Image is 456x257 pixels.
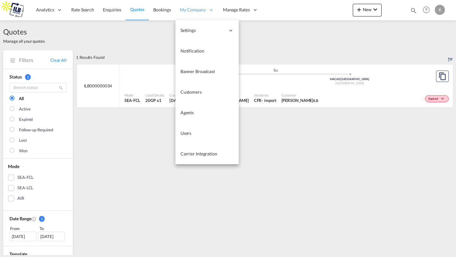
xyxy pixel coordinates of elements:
[254,97,262,103] div: CFR
[145,93,164,97] span: Load Details
[9,251,27,257] span: Template
[19,96,24,102] div: All
[180,110,194,115] span: Agents
[313,98,318,103] span: ILB
[254,97,276,103] div: CFR import
[440,97,447,101] md-icon: icon-chevron-down
[175,82,239,103] a: Customers
[31,216,36,222] md-icon: Created On
[340,77,341,81] span: |
[330,77,369,81] span: MACAS [GEOGRAPHIC_DATA]
[39,225,67,232] div: To
[262,97,276,103] div: - import
[38,232,65,241] div: [DATE]
[19,57,50,64] span: Filters
[8,174,68,181] md-checkbox: SEA-FCL
[175,20,239,41] div: Settings
[124,97,140,103] span: SEA-FCL
[25,74,31,80] span: 1
[8,185,68,191] md-checkbox: SEA-LCL
[425,95,449,102] div: Change Status Here
[282,93,318,97] span: Customer
[9,225,66,241] span: From To [DATE][DATE]
[8,195,68,202] md-checkbox: AIR
[145,97,164,103] span: 20GP x 1
[39,216,45,222] span: 1
[19,148,28,154] div: Won
[17,185,33,191] div: SEA-LCL
[76,50,104,64] div: 1 Results Found
[9,74,22,79] span: Status
[77,65,453,108] div: ILB000000034 assets/icons/custom/ship-fill.svgassets/icons/custom/roll-o-plane.svgOriginAntwerp B...
[169,93,189,97] span: Cut Off Date
[17,195,24,202] div: AIR
[439,72,446,80] md-icon: assets/icons/custom/copyQuote.svg
[175,61,239,82] a: Banner Broadcast
[3,27,45,37] span: Quotes
[169,97,189,103] span: 8 Sep 2025
[272,68,280,72] md-icon: assets/icons/custom/ship-fill.svg
[50,57,66,63] a: Clear All
[124,93,140,97] span: Mode
[448,50,453,64] div: Sort by: Created On
[180,48,204,53] span: Notification
[282,97,318,103] span: Jonas Cassimon ILB
[19,116,33,123] div: Expired
[17,174,34,181] div: SEA-FCL
[19,137,27,144] div: Lost
[180,151,217,156] span: Carrier Integration
[180,69,215,74] span: Banner Broadcast
[175,144,239,164] a: Carrier Integration
[9,232,36,241] div: [DATE]
[175,41,239,61] a: Notification
[175,123,239,144] a: Users
[428,97,440,101] span: Expired
[254,93,276,97] span: Incoterms
[180,130,192,136] span: Users
[335,81,364,85] span: [GEOGRAPHIC_DATA]
[180,27,225,34] span: Settings
[19,127,53,133] div: Follow-up Required
[3,38,45,44] span: Manage all your quotes
[9,225,37,232] div: From
[436,71,449,82] button: Copy Quote
[175,103,239,123] a: Agents
[9,216,31,221] span: Date Range
[9,74,66,80] div: Status 1
[59,85,63,90] md-icon: icon-magnify
[180,89,202,95] span: Customers
[9,83,66,92] input: Search status
[8,164,19,169] span: Mode
[19,106,30,112] div: Active
[84,83,112,89] span: ILB000000034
